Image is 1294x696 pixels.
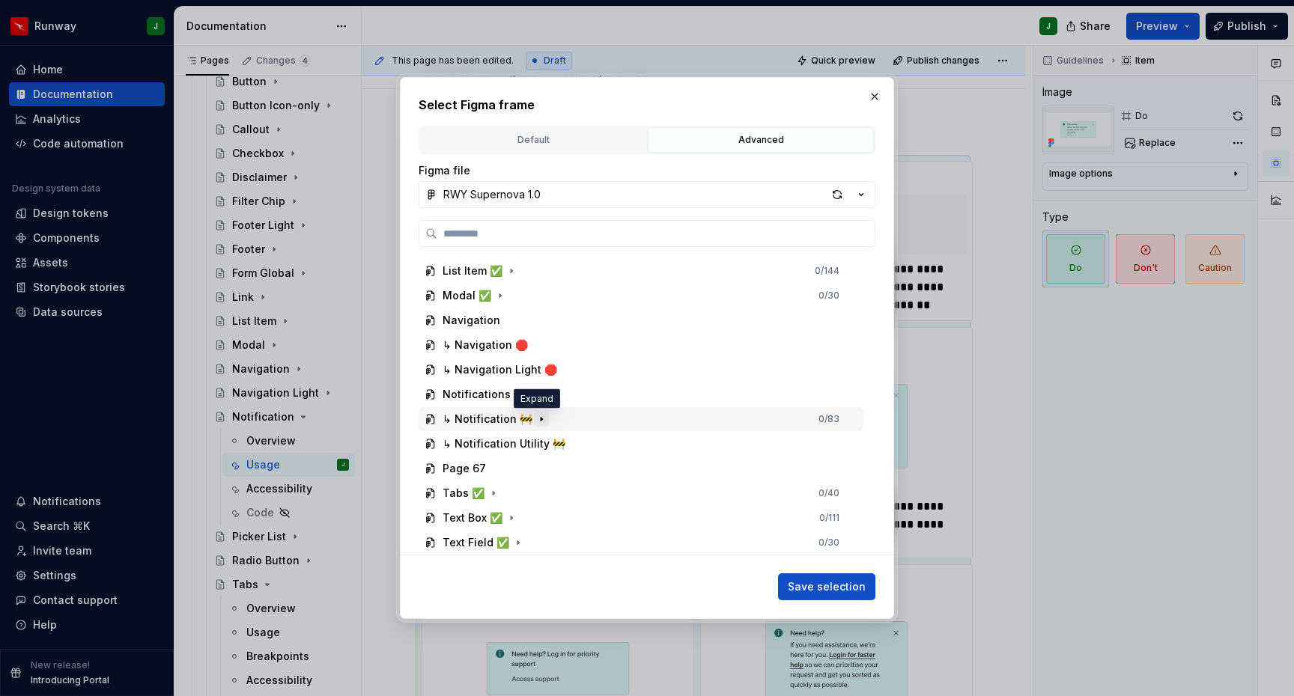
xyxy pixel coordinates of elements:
[425,132,641,147] div: Default
[818,487,839,499] div: 0 / 40
[443,510,502,525] div: Text Box ✅
[419,163,470,178] label: Figma file
[818,537,839,549] div: 0 / 30
[443,412,532,427] div: ↳ Notification 🚧
[443,486,485,501] div: Tabs ✅
[419,181,875,208] button: RWY Supernova 1.0
[443,461,486,476] div: Page 67
[818,413,839,425] div: 0 / 83
[653,132,869,147] div: Advanced
[818,290,839,302] div: 0 / 30
[815,265,839,277] div: 0 / 144
[443,436,565,451] div: ↳ Notification Utility 🚧
[443,387,511,402] div: Notifications
[443,288,491,303] div: Modal ✅
[443,338,528,352] div: ↳ Navigation 🛑
[419,96,875,114] h2: Select Figma frame
[514,389,560,409] div: Expand
[443,535,509,550] div: Text Field ✅
[443,263,502,278] div: List Item ✅
[788,579,866,594] span: Save selection
[819,512,839,524] div: 0 / 111
[778,573,875,600] button: Save selection
[443,187,541,202] div: RWY Supernova 1.0
[443,362,557,377] div: ↳ Navigation Light 🛑
[443,313,500,328] div: Navigation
